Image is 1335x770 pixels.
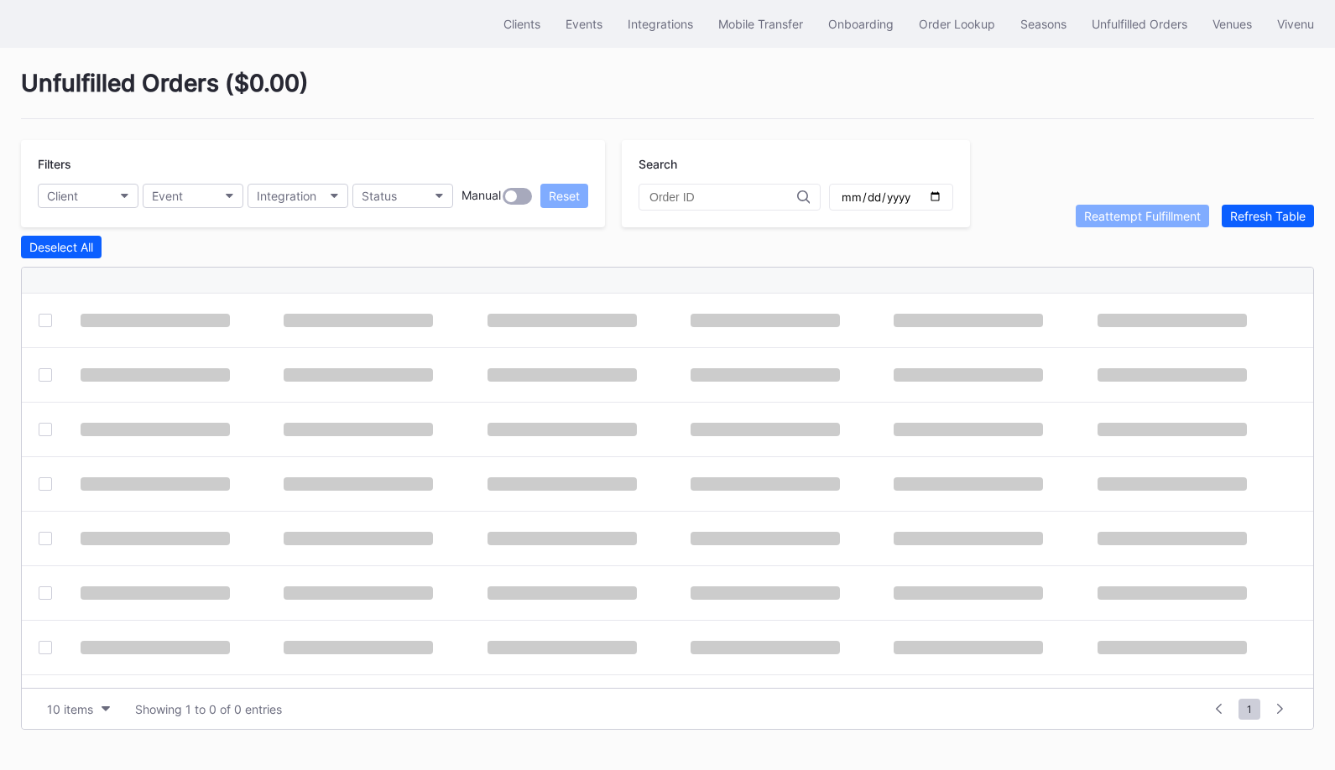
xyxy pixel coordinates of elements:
[491,8,553,39] button: Clients
[462,188,501,205] div: Manual
[1008,8,1079,39] button: Seasons
[352,184,453,208] button: Status
[1277,17,1314,31] div: Vivenu
[1084,209,1201,223] div: Reattempt Fulfillment
[1212,17,1252,31] div: Venues
[248,184,348,208] button: Integration
[649,190,797,204] input: Order ID
[152,189,183,203] div: Event
[39,698,118,721] button: 10 items
[257,189,316,203] div: Integration
[47,702,93,716] div: 10 items
[628,17,693,31] div: Integrations
[816,8,906,39] button: Onboarding
[1020,17,1066,31] div: Seasons
[1230,209,1306,223] div: Refresh Table
[718,17,803,31] div: Mobile Transfer
[1239,699,1260,720] span: 1
[639,157,953,171] div: Search
[828,17,894,31] div: Onboarding
[362,189,397,203] div: Status
[1092,17,1187,31] div: Unfulfilled Orders
[47,189,78,203] div: Client
[1079,8,1200,39] button: Unfulfilled Orders
[1265,8,1327,39] button: Vivenu
[706,8,816,39] button: Mobile Transfer
[143,184,243,208] button: Event
[566,17,602,31] div: Events
[38,157,588,171] div: Filters
[1076,205,1209,227] button: Reattempt Fulfillment
[615,8,706,39] button: Integrations
[906,8,1008,39] button: Order Lookup
[503,17,540,31] div: Clients
[38,184,138,208] button: Client
[29,240,93,254] div: Deselect All
[1200,8,1265,39] button: Venues
[549,189,580,203] div: Reset
[135,702,282,716] div: Showing 1 to 0 of 0 entries
[553,8,615,39] button: Events
[21,69,1314,119] div: Unfulfilled Orders ( $0.00 )
[1222,205,1314,227] button: Refresh Table
[540,184,588,208] button: Reset
[21,236,102,258] button: Deselect All
[919,17,995,31] div: Order Lookup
